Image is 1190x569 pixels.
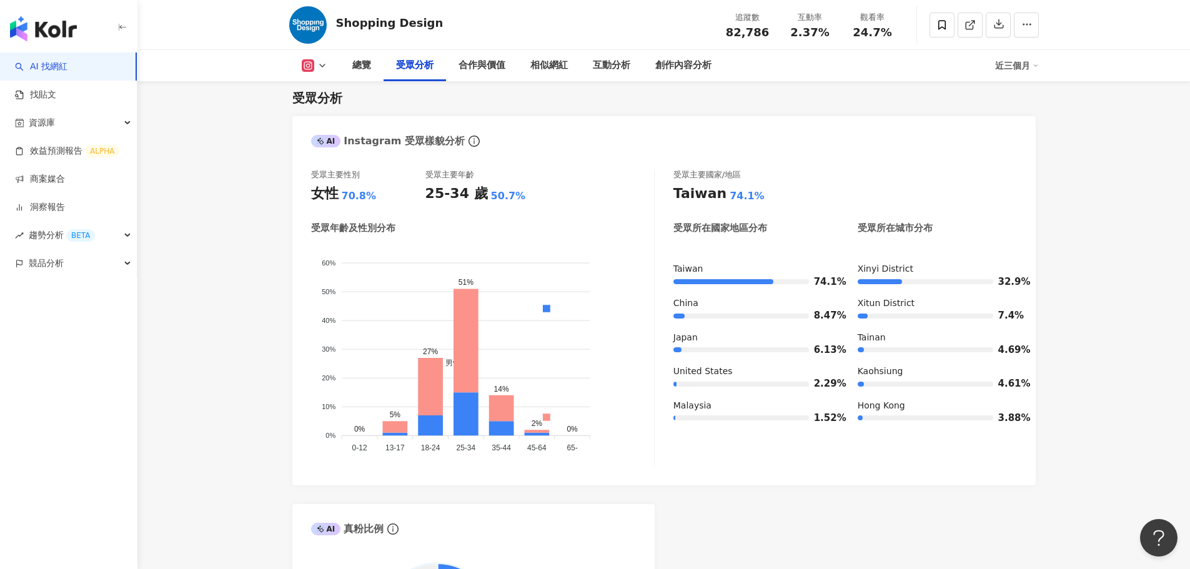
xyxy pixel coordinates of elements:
div: AI [311,135,341,147]
tspan: 45-64 [527,444,547,453]
span: 1.52% [814,413,833,423]
div: 受眾主要性別 [311,169,360,181]
div: United States [673,365,833,378]
div: 創作內容分析 [655,58,712,73]
img: KOL Avatar [289,6,327,44]
div: 受眾所在國家地區分布 [673,222,767,235]
tspan: 20% [322,374,335,382]
span: 7.4% [998,311,1017,320]
span: 資源庫 [29,109,55,137]
div: 總覽 [352,58,371,73]
tspan: 60% [322,259,335,267]
div: 受眾主要國家/地區 [673,169,741,181]
div: 25-34 歲 [425,184,488,204]
span: 4.69% [998,345,1017,355]
div: 近三個月 [995,56,1039,76]
div: 受眾分析 [292,89,342,107]
div: 追蹤數 [724,11,771,24]
div: Tainan [858,332,1017,344]
div: Xinyi District [858,263,1017,275]
a: 效益預測報告ALPHA [15,145,119,157]
tspan: 13-17 [385,444,405,453]
a: 找貼文 [15,89,56,101]
div: Malaysia [673,400,833,412]
a: 洞察報告 [15,201,65,214]
span: 6.13% [814,345,833,355]
div: 觀看率 [849,11,896,24]
div: China [673,297,833,310]
span: info-circle [467,134,482,149]
tspan: 40% [322,317,335,324]
a: 商案媒合 [15,173,65,186]
div: 受眾分析 [396,58,434,73]
div: 受眾所在城市分布 [858,222,933,235]
span: 24.7% [853,26,891,39]
div: Kaohsiung [858,365,1017,378]
tspan: 0-12 [352,444,367,453]
span: info-circle [385,522,400,537]
span: 男性 [436,359,460,368]
div: 74.1% [730,189,765,203]
div: AI [311,523,341,535]
iframe: Help Scout Beacon - Open [1140,519,1178,557]
div: 真粉比例 [311,522,384,536]
span: 2.29% [814,379,833,388]
span: 3.88% [998,413,1017,423]
span: 82,786 [726,26,769,39]
div: Shopping Design [336,15,444,31]
div: 受眾主要年齡 [425,169,474,181]
div: 70.8% [342,189,377,203]
div: 合作與價值 [459,58,505,73]
tspan: 0% [325,432,335,439]
span: rise [15,231,24,240]
span: 4.61% [998,379,1017,388]
div: 女性 [311,184,339,204]
div: Instagram 受眾樣貌分析 [311,134,465,148]
div: 受眾年齡及性別分布 [311,222,395,235]
div: Taiwan [673,263,833,275]
span: 趨勢分析 [29,221,95,249]
div: 互動分析 [593,58,630,73]
div: BETA [66,229,95,242]
tspan: 35-44 [492,444,511,453]
tspan: 50% [322,288,335,295]
tspan: 18-24 [420,444,440,453]
span: 74.1% [814,277,833,287]
span: 8.47% [814,311,833,320]
div: 相似網紅 [530,58,568,73]
img: logo [10,16,77,41]
div: Japan [673,332,833,344]
div: Hong Kong [858,400,1017,412]
tspan: 25-34 [456,444,475,453]
tspan: 30% [322,345,335,353]
span: 競品分析 [29,249,64,277]
div: Xitun District [858,297,1017,310]
div: 50.7% [491,189,526,203]
div: Taiwan [673,184,726,204]
tspan: 10% [322,403,335,410]
tspan: 65- [567,444,577,453]
div: 互動率 [786,11,834,24]
a: searchAI 找網紅 [15,61,67,73]
span: 2.37% [790,26,829,39]
span: 32.9% [998,277,1017,287]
